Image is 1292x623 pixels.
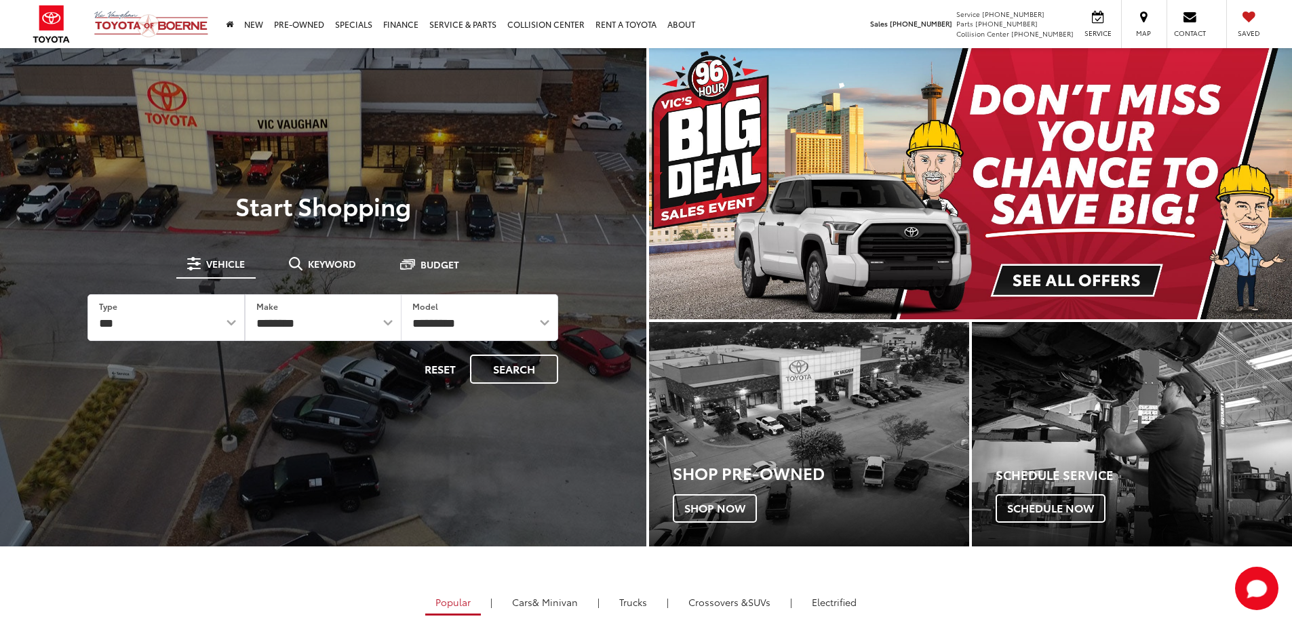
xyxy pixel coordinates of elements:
[412,300,438,312] label: Model
[57,192,589,219] p: Start Shopping
[256,300,278,312] label: Make
[673,494,757,523] span: Shop Now
[1235,567,1278,610] svg: Start Chat
[996,494,1105,523] span: Schedule Now
[594,595,603,609] li: |
[487,595,496,609] li: |
[206,259,245,268] span: Vehicle
[996,468,1292,482] h4: Schedule Service
[649,322,969,546] div: Toyota
[802,590,867,614] a: Electrified
[413,355,467,384] button: Reset
[870,18,888,28] span: Sales
[890,18,952,28] span: [PHONE_NUMBER]
[956,9,980,19] span: Service
[1011,28,1074,39] span: [PHONE_NUMBER]
[975,18,1038,28] span: [PHONE_NUMBER]
[956,28,1009,39] span: Collision Center
[420,260,459,269] span: Budget
[956,18,973,28] span: Parts
[1174,28,1206,38] span: Contact
[663,595,672,609] li: |
[425,590,481,616] a: Popular
[673,464,969,481] h3: Shop Pre-Owned
[609,590,657,614] a: Trucks
[94,10,209,38] img: Vic Vaughan Toyota of Boerne
[1129,28,1158,38] span: Map
[1234,28,1264,38] span: Saved
[1082,28,1113,38] span: Service
[99,300,117,312] label: Type
[502,590,588,614] a: Cars
[470,355,558,384] button: Search
[649,322,969,546] a: Shop Pre-Owned Shop Now
[532,595,578,609] span: & Minivan
[787,595,796,609] li: |
[688,595,748,609] span: Crossovers &
[982,9,1044,19] span: [PHONE_NUMBER]
[972,322,1292,546] a: Schedule Service Schedule Now
[678,590,781,614] a: SUVs
[1235,567,1278,610] button: Toggle Chat Window
[972,322,1292,546] div: Toyota
[308,259,356,268] span: Keyword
